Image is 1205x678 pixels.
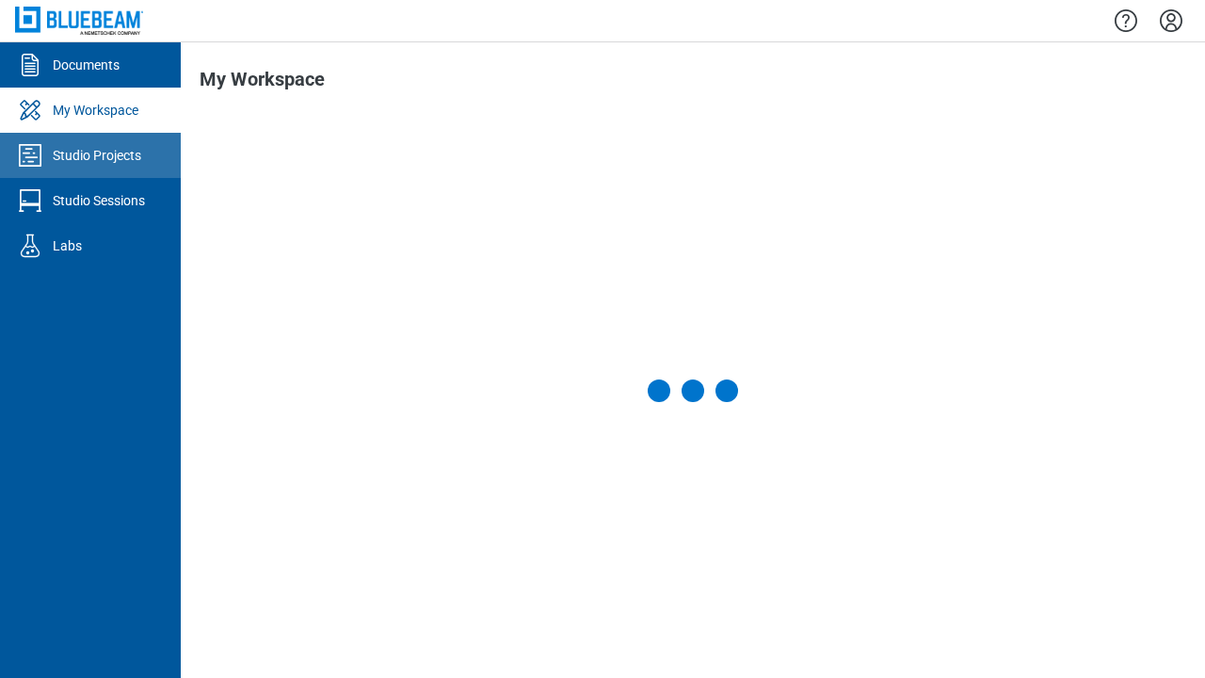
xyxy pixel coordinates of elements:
div: Studio Sessions [53,191,145,210]
div: Studio Projects [53,146,141,165]
svg: Studio Sessions [15,186,45,216]
svg: Documents [15,50,45,80]
div: Loading My Workspace [648,379,738,402]
div: My Workspace [53,101,138,120]
button: Settings [1156,5,1186,37]
svg: My Workspace [15,95,45,125]
svg: Studio Projects [15,140,45,170]
div: Labs [53,236,82,255]
img: Bluebeam, Inc. [15,7,143,34]
svg: Labs [15,231,45,261]
div: Documents [53,56,120,74]
h1: My Workspace [200,69,325,99]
